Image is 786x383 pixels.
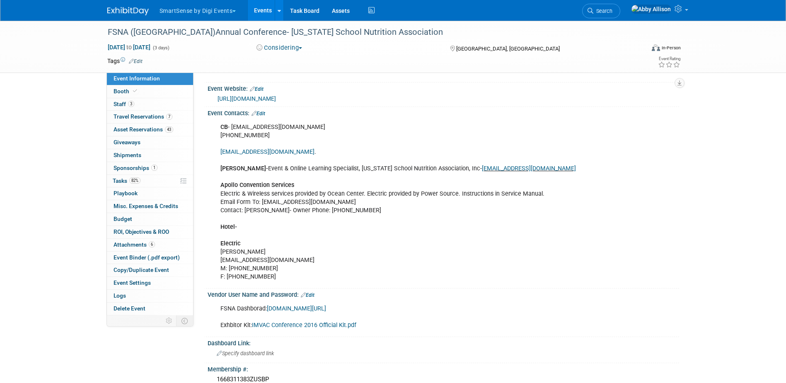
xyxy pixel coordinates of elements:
span: Event Settings [114,279,151,286]
div: Dashboard Link: [208,337,679,347]
div: Membership #: [208,363,679,373]
a: Staff3 [107,98,193,111]
div: In-Person [661,45,681,51]
span: Asset Reservations [114,126,173,133]
span: (3 days) [152,45,169,51]
img: Format-Inperson.png [652,44,660,51]
span: 3 [128,101,134,107]
b: Electric [220,240,240,247]
a: Giveaways [107,136,193,149]
a: Attachments6 [107,239,193,251]
b: CB [220,124,228,131]
a: Sponsorships1 [107,162,193,175]
a: Budget [107,213,193,225]
span: Budget [114,216,132,222]
div: FSNA Dashborad: Exhbitor Kit: [215,301,588,334]
span: [GEOGRAPHIC_DATA], [GEOGRAPHIC_DATA] [456,46,560,52]
a: Event Information [107,73,193,85]
span: Staff [114,101,134,107]
span: ROI, Objectives & ROO [114,228,169,235]
td: Toggle Event Tabs [176,315,193,326]
span: [DATE] [DATE] [107,44,151,51]
span: Sponsorships [114,165,157,171]
span: Giveaways [114,139,140,145]
span: Logs [114,292,126,299]
a: Edit [301,292,314,298]
div: Vendor User Name and Password: [208,288,679,299]
span: 7 [166,114,172,120]
span: Copy/Duplicate Event [114,267,169,273]
b: Hotel- [220,223,237,230]
a: Edit [250,86,264,92]
div: Event Rating [658,57,680,61]
a: Event Settings [107,277,193,289]
span: Booth [114,88,139,95]
button: Considering [254,44,305,52]
a: Travel Reservations7 [107,111,193,123]
img: Abby Allison [631,5,671,14]
img: ExhibitDay [107,7,149,15]
span: Misc. Expenses & Credits [114,203,178,209]
span: Playbook [114,190,138,196]
a: Edit [252,111,265,116]
a: Event Binder (.pdf export) [107,252,193,264]
a: Copy/Duplicate Event [107,264,193,276]
a: Asset Reservations43 [107,124,193,136]
a: Logs [107,290,193,302]
span: to [125,44,133,51]
div: Event Contacts: [208,107,679,118]
a: IMVAC Conference 2016 Official Kit.pdf [252,322,356,329]
span: Event Information [114,75,160,82]
a: [URL][DOMAIN_NAME] [218,95,276,102]
a: Playbook [107,187,193,200]
td: Tags [107,57,143,65]
a: Shipments [107,149,193,162]
a: Booth [107,85,193,98]
span: 82% [129,177,140,184]
td: Personalize Event Tab Strip [162,315,177,326]
span: Attachments [114,241,155,248]
a: [EMAIL_ADDRESS][DOMAIN_NAME] [220,148,314,155]
a: Tasks82% [107,175,193,187]
a: [DOMAIN_NAME][URL] [267,305,326,312]
span: 6 [149,241,155,247]
a: ROI, Objectives & ROO [107,226,193,238]
div: - [EMAIL_ADDRESS][DOMAIN_NAME] [PHONE_NUMBER] . Event & Online Learning Specialist, [US_STATE] Sc... [215,119,588,285]
a: Edit [129,58,143,64]
a: Search [582,4,620,18]
span: 43 [165,126,173,133]
span: Shipments [114,152,141,158]
span: Delete Event [114,305,145,312]
b: Apollo Convention Services [220,182,294,189]
span: Travel Reservations [114,113,172,120]
span: Event Binder (.pdf export) [114,254,180,261]
span: 1 [151,165,157,171]
span: Specify dashboard link [217,350,274,356]
i: Booth reservation complete [133,89,137,93]
div: FSNA ([GEOGRAPHIC_DATA])Annual Conference- [US_STATE] School Nutrition Association [105,25,632,40]
a: Misc. Expenses & Credits [107,200,193,213]
div: Event Website: [208,82,679,93]
div: Event Format [596,43,681,56]
span: Search [593,8,612,14]
a: [EMAIL_ADDRESS][DOMAIN_NAME] [482,165,576,172]
span: Tasks [113,177,140,184]
a: Delete Event [107,303,193,315]
b: [PERSON_NAME]- [220,165,268,172]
